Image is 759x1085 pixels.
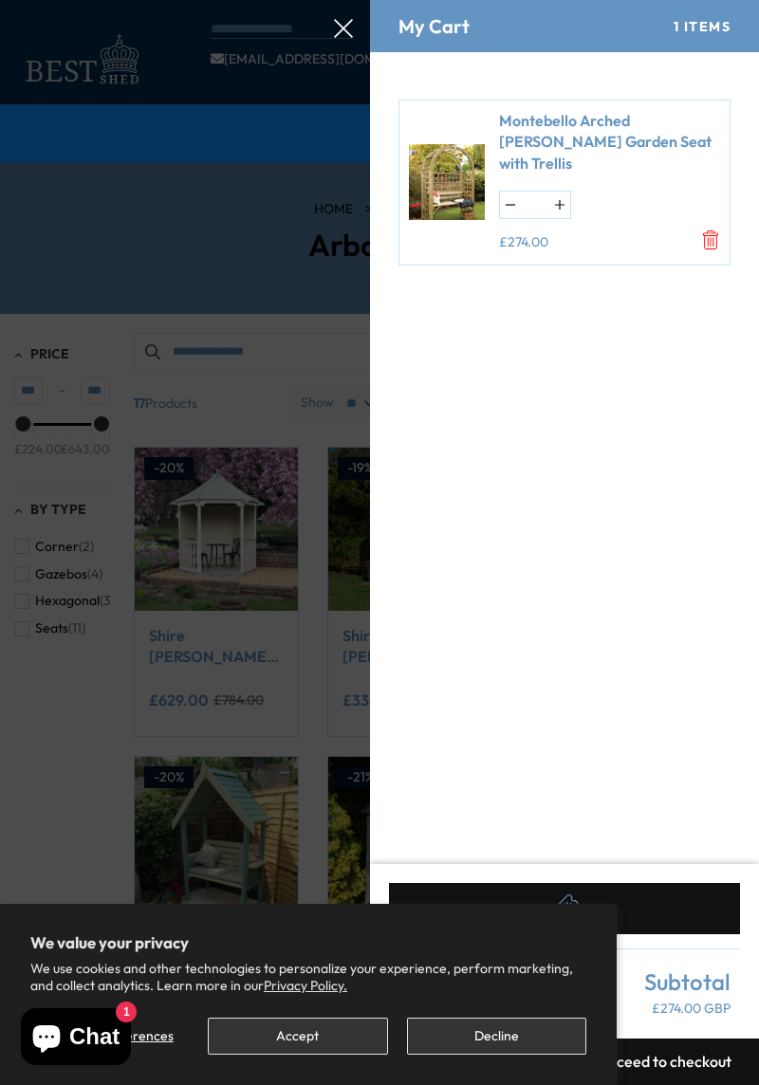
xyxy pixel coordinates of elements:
h2: We value your privacy [30,934,586,951]
p: We use cookies and other technologies to personalize your experience, perform marketing, and coll... [30,960,586,994]
input: Quantity for Montebello Arched Arbour Garden Seat with Trellis [521,192,549,218]
a: Montebello Arched [PERSON_NAME] Garden Seat with Trellis [499,110,720,174]
button: Proceed to checkout [565,1039,759,1085]
a: Privacy Policy. [264,977,347,994]
p: £274.00 GBP [644,1000,731,1019]
img: Montebello Arched Arbour Garden Seat with Trellis - Best Shed [409,130,485,234]
button: Accept [208,1018,387,1055]
inbox-online-store-chat: Shopify online store chat [15,1008,137,1070]
button: Decline [407,1018,586,1055]
div: 1 Items [674,19,731,35]
a: Remove Montebello Arched Arbour Garden Seat with Trellis [701,230,720,249]
span: Subtotal [644,970,731,993]
h4: My Cart [398,16,470,37]
ins: £274.00 [499,233,548,252]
